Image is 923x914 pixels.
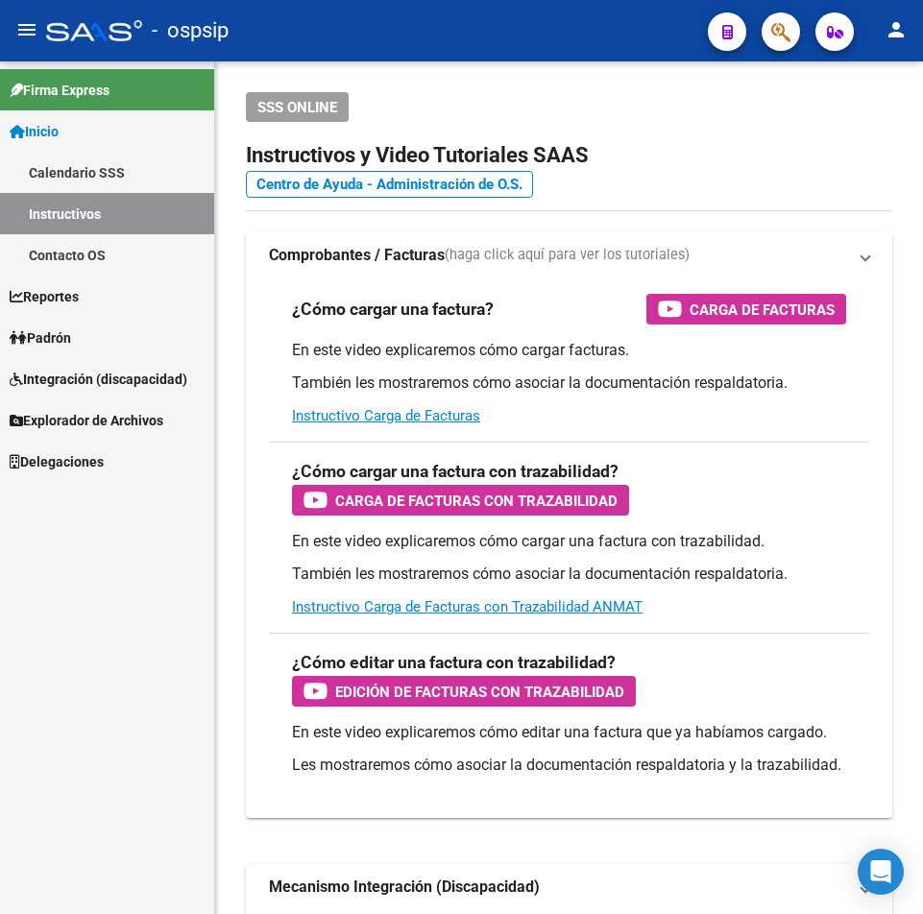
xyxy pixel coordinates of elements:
[335,489,618,513] span: Carga de Facturas con Trazabilidad
[10,121,59,142] span: Inicio
[10,410,163,431] span: Explorador de Archivos
[15,18,38,41] mat-icon: menu
[292,676,636,707] button: Edición de Facturas con Trazabilidad
[292,296,494,323] h3: ¿Cómo cargar una factura?
[246,92,349,122] button: SSS ONLINE
[335,680,624,704] span: Edición de Facturas con Trazabilidad
[269,877,540,898] strong: Mecanismo Integración (Discapacidad)
[10,286,79,307] span: Reportes
[292,649,616,676] h3: ¿Cómo editar una factura con trazabilidad?
[269,245,445,266] strong: Comprobantes / Facturas
[292,564,846,585] p: También les mostraremos cómo asociar la documentación respaldatoria.
[292,722,846,743] p: En este video explicaremos cómo editar una factura que ya habíamos cargado.
[292,531,846,552] p: En este video explicaremos cómo cargar una factura con trazabilidad.
[292,755,846,776] p: Les mostraremos cómo asociar la documentación respaldatoria y la trazabilidad.
[858,849,904,895] div: Open Intercom Messenger
[292,407,480,424] a: Instructivo Carga de Facturas
[292,485,629,516] button: Carga de Facturas con Trazabilidad
[246,278,892,818] div: Comprobantes / Facturas(haga click aquí para ver los tutoriales)
[292,598,643,615] a: Instructivo Carga de Facturas con Trazabilidad ANMAT
[292,458,619,485] h3: ¿Cómo cargar una factura con trazabilidad?
[246,232,892,278] mat-expansion-panel-header: Comprobantes / Facturas(haga click aquí para ver los tutoriales)
[10,80,109,101] span: Firma Express
[246,864,892,910] mat-expansion-panel-header: Mecanismo Integración (Discapacidad)
[885,18,908,41] mat-icon: person
[257,99,337,116] span: SSS ONLINE
[690,298,835,322] span: Carga de Facturas
[246,137,892,174] h2: Instructivos y Video Tutoriales SAAS
[10,451,104,472] span: Delegaciones
[445,245,690,266] span: (haga click aquí para ver los tutoriales)
[292,373,846,394] p: También les mostraremos cómo asociar la documentación respaldatoria.
[646,294,846,325] button: Carga de Facturas
[246,171,533,198] a: Centro de Ayuda - Administración de O.S.
[10,369,187,390] span: Integración (discapacidad)
[292,340,846,361] p: En este video explicaremos cómo cargar facturas.
[152,10,229,52] span: - ospsip
[10,327,71,349] span: Padrón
